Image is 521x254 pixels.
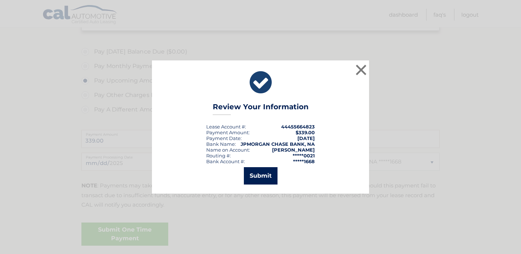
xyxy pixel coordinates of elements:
[213,102,309,115] h3: Review Your Information
[206,147,250,153] div: Name on Account:
[206,141,236,147] div: Bank Name:
[206,158,245,164] div: Bank Account #:
[241,141,315,147] strong: JPMORGAN CHASE BANK, NA
[297,135,315,141] span: [DATE]
[281,124,315,130] strong: 44455664823
[206,153,231,158] div: Routing #:
[272,147,315,153] strong: [PERSON_NAME]
[244,167,278,185] button: Submit
[296,130,315,135] span: $339.00
[206,124,246,130] div: Lease Account #:
[206,135,241,141] span: Payment Date
[354,63,368,77] button: ×
[206,135,242,141] div: :
[206,130,250,135] div: Payment Amount:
